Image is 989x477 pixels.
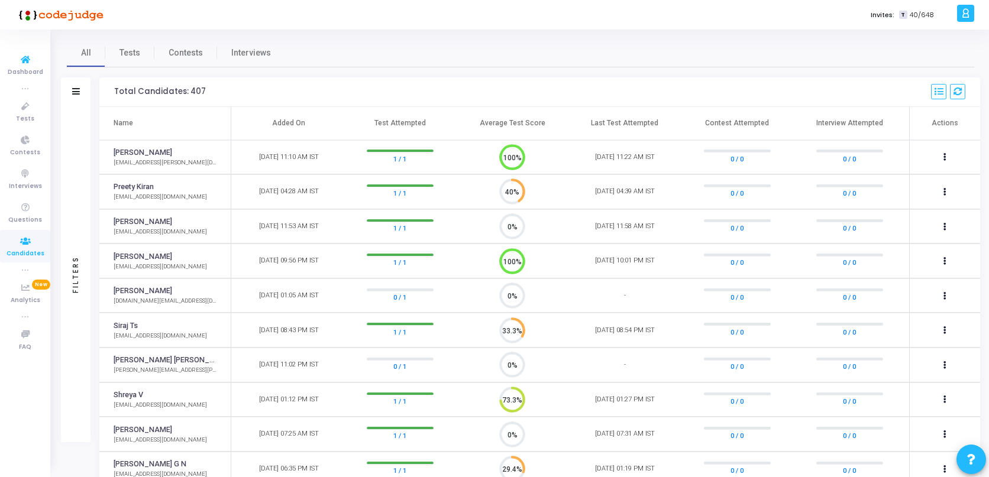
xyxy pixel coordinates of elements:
[899,11,907,20] span: T
[16,114,34,124] span: Tests
[843,465,856,476] a: 0 / 0
[231,313,344,348] td: [DATE] 08:43 PM IST
[114,251,172,262] a: [PERSON_NAME]
[114,193,207,202] div: [EMAIL_ADDRESS][DOMAIN_NAME]
[681,107,793,140] th: Contest Attempted
[114,285,172,297] a: [PERSON_NAME]
[591,118,658,128] div: Last Test Attempted
[231,244,344,278] td: [DATE] 09:56 PM IST
[114,390,143,401] a: Shreya V
[231,174,344,209] td: [DATE] 04:28 AM IST
[114,181,154,193] a: Preety Kiran
[119,47,140,59] span: Tests
[114,320,138,332] a: Siraj Ts
[568,174,681,209] td: [DATE] 04:39 AM IST
[909,107,980,140] th: Actions
[114,262,207,271] div: [EMAIL_ADDRESS][DOMAIN_NAME]
[393,257,406,268] a: 1 / 1
[10,148,40,158] span: Contests
[871,10,894,20] label: Invites:
[231,140,344,175] td: [DATE] 11:10 AM IST
[568,209,681,244] td: [DATE] 11:58 AM IST
[568,417,681,452] td: [DATE] 07:31 AM IST
[568,348,681,382] td: -
[114,424,172,436] a: [PERSON_NAME]
[114,118,133,128] div: Name
[393,430,406,442] a: 1 / 1
[793,107,906,140] th: Interview Attempted
[843,395,856,407] a: 0 / 0
[9,181,42,192] span: Interviews
[114,87,206,96] div: Total Candidates: 407
[114,355,219,366] a: [PERSON_NAME] [PERSON_NAME]
[114,366,219,375] div: [PERSON_NAME][EMAIL_ADDRESS][PERSON_NAME][DOMAIN_NAME]
[568,278,681,313] td: -
[393,187,406,199] a: 1 / 1
[910,10,934,20] span: 40/648
[568,244,681,278] td: [DATE] 10:01 PM IST
[393,361,406,372] a: 0 / 1
[15,3,104,27] img: logo
[731,152,744,164] a: 0 / 0
[843,361,856,372] a: 0 / 0
[731,326,744,338] a: 0 / 0
[731,291,744,303] a: 0 / 0
[32,280,50,290] span: New
[568,313,681,348] td: [DATE] 08:54 PM IST
[731,257,744,268] a: 0 / 0
[393,152,406,164] a: 1 / 1
[114,216,172,228] a: [PERSON_NAME]
[169,47,203,59] span: Contests
[731,222,744,234] a: 0 / 0
[843,257,856,268] a: 0 / 0
[114,158,219,167] div: [EMAIL_ADDRESS][PERSON_NAME][DOMAIN_NAME]
[843,152,856,164] a: 0 / 0
[114,332,207,340] div: [EMAIL_ADDRESS][DOMAIN_NAME]
[114,436,207,444] div: [EMAIL_ADDRESS][DOMAIN_NAME]
[231,348,344,382] td: [DATE] 11:02 PM IST
[81,47,91,59] span: All
[19,342,31,352] span: FAQ
[568,140,681,175] td: [DATE] 11:22 AM IST
[344,107,456,140] th: Test Attempted
[731,465,744,476] a: 0 / 0
[393,395,406,407] a: 1 / 1
[114,459,186,470] a: [PERSON_NAME] G N
[231,47,271,59] span: Interviews
[114,147,172,158] a: [PERSON_NAME]
[7,249,44,259] span: Candidates
[11,296,40,306] span: Analytics
[231,278,344,313] td: [DATE] 01:05 AM IST
[843,326,856,338] a: 0 / 0
[393,291,406,303] a: 0 / 1
[114,297,219,306] div: [DOMAIN_NAME][EMAIL_ADDRESS][DOMAIN_NAME]
[231,417,344,452] td: [DATE] 07:25 AM IST
[843,291,856,303] a: 0 / 0
[456,107,568,140] th: Average Test Score
[70,209,81,339] div: Filters
[231,209,344,244] td: [DATE] 11:53 AM IST
[8,215,42,225] span: Questions
[843,187,856,199] a: 0 / 0
[231,107,344,140] th: Added On
[114,401,207,410] div: [EMAIL_ADDRESS][DOMAIN_NAME]
[393,222,406,234] a: 1 / 1
[393,465,406,476] a: 1 / 1
[568,382,681,417] td: [DATE] 01:27 PM IST
[731,361,744,372] a: 0 / 0
[731,187,744,199] a: 0 / 0
[731,395,744,407] a: 0 / 0
[8,67,43,77] span: Dashboard
[843,222,856,234] a: 0 / 0
[231,382,344,417] td: [DATE] 01:12 PM IST
[731,430,744,442] a: 0 / 0
[393,326,406,338] a: 1 / 1
[843,430,856,442] a: 0 / 0
[114,228,207,236] div: [EMAIL_ADDRESS][DOMAIN_NAME]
